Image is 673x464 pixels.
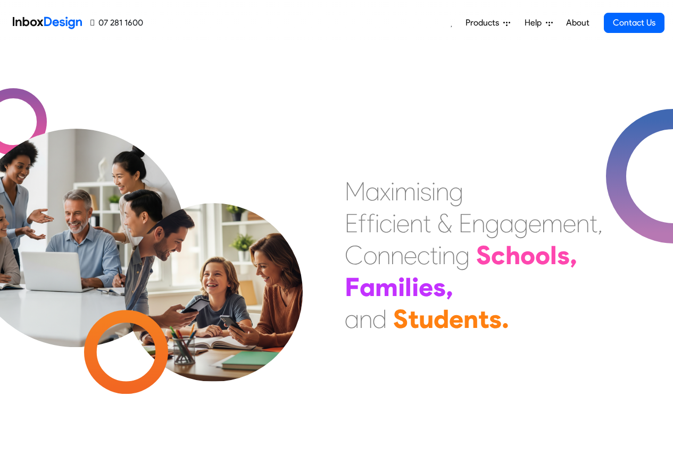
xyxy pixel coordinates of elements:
a: About [563,12,592,33]
div: c [491,239,505,271]
a: 07 281 1600 [90,16,143,29]
div: c [417,239,430,271]
div: m [395,175,416,207]
div: g [455,239,470,271]
div: n [472,207,485,239]
div: g [485,207,500,239]
a: Help [520,12,557,33]
div: , [597,207,603,239]
div: e [563,207,576,239]
div: e [449,303,463,335]
div: t [423,207,431,239]
div: m [542,207,563,239]
div: e [528,207,542,239]
div: E [459,207,472,239]
div: & [437,207,452,239]
div: a [345,303,359,335]
div: l [405,271,412,303]
div: d [372,303,387,335]
div: s [489,303,502,335]
div: e [396,207,410,239]
div: u [419,303,434,335]
div: E [345,207,358,239]
div: F [345,271,360,303]
span: Help [525,16,546,29]
div: e [419,271,433,303]
div: t [408,303,419,335]
div: o [535,239,550,271]
div: i [416,175,420,207]
div: i [412,271,419,303]
div: n [390,239,404,271]
div: t [589,207,597,239]
div: i [438,239,442,271]
div: i [392,207,396,239]
div: n [377,239,390,271]
div: l [550,239,557,271]
div: a [500,207,514,239]
div: e [404,239,417,271]
div: n [410,207,423,239]
div: n [576,207,589,239]
div: n [442,239,455,271]
div: , [446,271,453,303]
div: o [363,239,377,271]
div: , [570,239,577,271]
div: n [359,303,372,335]
div: C [345,239,363,271]
div: o [520,239,535,271]
div: i [398,271,405,303]
span: Products [466,16,503,29]
a: Contact Us [604,13,664,33]
div: S [393,303,408,335]
div: c [379,207,392,239]
div: S [476,239,491,271]
div: s [420,175,431,207]
div: m [375,271,398,303]
div: i [375,207,379,239]
div: f [367,207,375,239]
img: parents_with_child.png [102,159,325,382]
div: s [433,271,446,303]
div: n [436,175,449,207]
div: . [502,303,509,335]
div: f [358,207,367,239]
div: i [431,175,436,207]
div: g [514,207,528,239]
a: Products [461,12,514,33]
div: s [557,239,570,271]
div: M [345,175,365,207]
div: g [449,175,463,207]
div: a [360,271,375,303]
div: n [463,303,478,335]
div: Maximising Efficient & Engagement, Connecting Schools, Families, and Students. [345,175,603,335]
div: t [478,303,489,335]
div: t [430,239,438,271]
div: h [505,239,520,271]
div: d [434,303,449,335]
div: x [380,175,390,207]
div: a [365,175,380,207]
div: i [390,175,395,207]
